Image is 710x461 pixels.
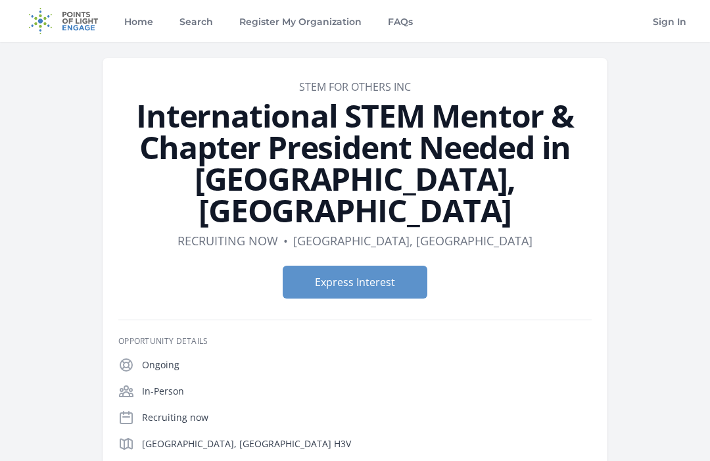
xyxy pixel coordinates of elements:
[177,231,278,250] dd: Recruiting now
[142,437,592,450] p: [GEOGRAPHIC_DATA], [GEOGRAPHIC_DATA] H3V
[283,231,288,250] div: •
[118,336,592,347] h3: Opportunity Details
[283,266,427,299] button: Express Interest
[142,385,592,398] p: In-Person
[118,100,592,226] h1: International STEM Mentor & Chapter President Needed in [GEOGRAPHIC_DATA], [GEOGRAPHIC_DATA]
[299,80,411,94] a: STEM FOR OTHERS INC
[142,411,592,424] p: Recruiting now
[293,231,532,250] dd: [GEOGRAPHIC_DATA], [GEOGRAPHIC_DATA]
[142,358,592,372] p: Ongoing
